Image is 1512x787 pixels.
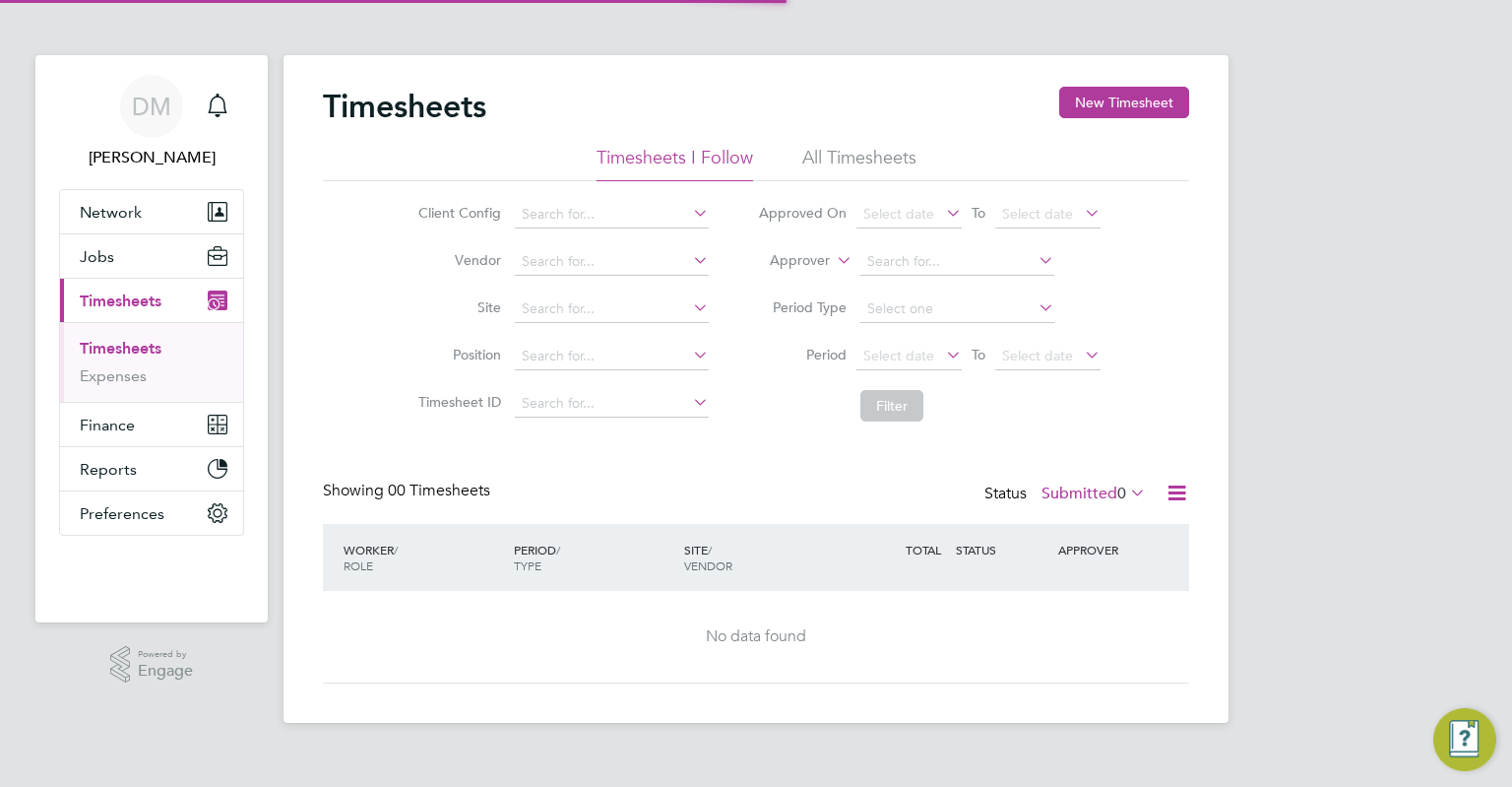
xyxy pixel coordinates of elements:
label: Submitted [1041,484,1146,503]
span: To [966,200,991,226]
div: PERIOD [509,532,679,583]
input: Search for... [515,248,709,276]
input: Search for... [515,201,709,229]
span: DM [132,94,171,119]
a: Timesheets [80,339,161,358]
label: Site [412,298,501,316]
div: APPROVER [1053,532,1156,567]
input: Select one [860,295,1054,323]
button: Preferences [60,492,243,535]
span: Select date [1002,347,1073,364]
button: Network [60,190,243,233]
div: No data found [343,626,1169,647]
a: Go to home page [59,556,244,587]
span: VENDOR [684,557,732,573]
span: / [708,542,712,557]
span: Preferences [80,504,164,523]
label: Approver [741,251,830,271]
label: Period Type [758,298,847,316]
button: Filter [860,390,923,422]
span: Jobs [80,247,114,266]
label: Timesheet ID [412,393,501,411]
div: WORKER [339,532,509,583]
button: New Timesheet [1059,87,1189,118]
label: Position [412,346,501,363]
div: Showing [323,481,494,501]
input: Search for... [515,295,709,323]
li: All Timesheets [802,146,916,181]
span: Network [80,203,142,222]
button: Finance [60,403,243,446]
li: Timesheets I Follow [597,146,753,181]
span: Engage [138,663,193,680]
span: Select date [1002,205,1073,223]
span: Select date [863,205,934,223]
span: 00 Timesheets [388,481,490,500]
span: TYPE [514,557,541,573]
span: ROLE [344,557,373,573]
h2: Timesheets [323,87,486,126]
span: / [394,542,398,557]
button: Reports [60,447,243,491]
button: Timesheets [60,279,243,322]
a: Expenses [80,366,147,385]
img: berryrecruitment-logo-retina.png [94,556,209,587]
input: Search for... [860,248,1054,276]
div: Timesheets [60,322,243,402]
a: Powered byEngage [110,646,194,684]
a: DM[PERSON_NAME] [59,75,244,169]
label: Vendor [412,251,501,269]
div: SITE [679,532,850,583]
span: / [556,542,560,557]
span: Powered by [138,646,193,663]
button: Jobs [60,234,243,278]
button: Engage Resource Center [1433,708,1496,771]
input: Search for... [515,390,709,418]
span: TOTAL [906,542,941,557]
div: STATUS [951,532,1053,567]
input: Search for... [515,343,709,370]
div: Status [984,481,1150,508]
span: Reports [80,460,137,479]
span: Doreen Meyrick [59,146,244,169]
span: Select date [863,347,934,364]
span: To [966,342,991,367]
span: Finance [80,416,135,434]
span: Timesheets [80,292,161,310]
label: Client Config [412,204,501,222]
label: Approved On [758,204,847,222]
span: 0 [1117,484,1126,503]
label: Period [758,346,847,363]
nav: Main navigation [35,55,268,623]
